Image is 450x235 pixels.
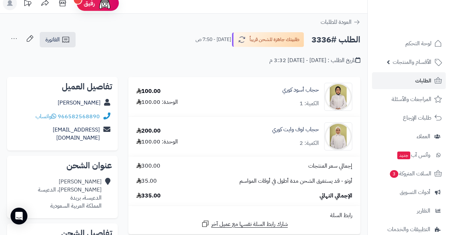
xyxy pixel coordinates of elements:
[320,192,352,200] span: الإجمالي النهائي
[13,161,112,170] h2: عنوان الشحن
[136,138,178,146] div: الوحدة: 100.00
[392,94,431,104] span: المراجعات والأسئلة
[282,86,319,94] a: حجاب أسود كوري
[300,100,319,108] div: الكمية: 1
[136,98,178,106] div: الوحدة: 100.00
[324,122,352,150] img: 1645009762-%D9%83%D9%88%D8%B1%D9%8A%20%D8%A7%D9%88%D9%81%20%D9%88%D8%A7%D9%8A%D8%AA%20%D8%AD%D8%A...
[136,127,161,135] div: 200.00
[311,33,360,47] h2: الطلب #3336
[324,83,352,111] img: 1645009533-%D9%83%D9%88%D8%B1%D9%8A%20%D8%A7%D8%B3%D9%88%D8%AF%20%D8%AD%D8%AC%D8%A7%D9%8A-90x90.JPG
[372,72,446,89] a: الطلبات
[417,206,430,216] span: التقارير
[211,220,288,228] span: شارك رابط السلة نفسها مع عميل آخر
[387,224,430,234] span: التطبيقات والخدمات
[390,170,399,178] span: 3
[13,82,112,91] h2: تفاصيل العميل
[269,56,360,65] div: تاريخ الطلب : [DATE] - [DATE] 3:32 م
[321,18,352,26] span: العودة للطلبات
[195,36,231,43] small: [DATE] - 7:50 ص
[232,32,304,47] button: طلبيتك جاهزة للشحن قريباً
[372,184,446,201] a: أدوات التسويق
[417,132,430,141] span: العملاء
[321,18,360,26] a: العودة للطلبات
[372,109,446,126] a: طلبات الإرجاع
[393,57,431,67] span: الأقسام والمنتجات
[36,112,56,121] a: واتساب
[415,76,431,86] span: الطلبات
[308,162,352,170] span: إجمالي سعر المنتجات
[405,39,431,48] span: لوحة التحكم
[402,15,443,29] img: logo-2.png
[397,150,430,160] span: وآتس آب
[131,211,358,220] div: رابط السلة
[58,112,100,121] a: 966582568890
[300,139,319,147] div: الكمية: 2
[397,152,410,159] span: جديد
[136,192,161,200] span: 335.00
[403,113,431,123] span: طلبات الإرجاع
[372,91,446,108] a: المراجعات والأسئلة
[372,147,446,163] a: وآتس آبجديد
[136,87,161,95] div: 100.00
[38,178,102,210] div: [PERSON_NAME] [PERSON_NAME]، الدعيسة الدعيسة، بريدة المملكة العربية السعودية
[272,126,319,134] a: حجاب اوف وايت كوري
[45,35,60,44] span: الفاتورة
[372,128,446,145] a: العملاء
[372,202,446,219] a: التقارير
[201,220,288,228] a: شارك رابط السلة نفسها مع عميل آخر
[372,165,446,182] a: السلات المتروكة3
[53,126,100,142] a: [EMAIL_ADDRESS][DOMAIN_NAME]
[58,99,101,107] a: [PERSON_NAME]
[372,35,446,52] a: لوحة التحكم
[400,187,430,197] span: أدوات التسويق
[136,177,157,185] span: 35.00
[389,169,431,179] span: السلات المتروكة
[40,32,76,47] a: الفاتورة
[239,177,352,185] span: أوتو - قد يستغرق الشحن مدة أطول في أوقات المواسم
[136,162,160,170] span: 300.00
[11,208,27,224] div: Open Intercom Messenger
